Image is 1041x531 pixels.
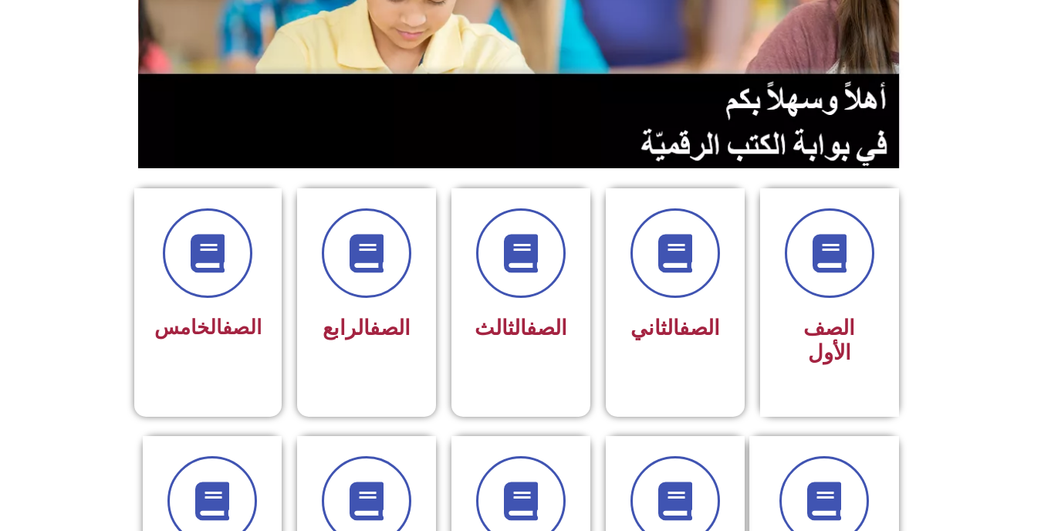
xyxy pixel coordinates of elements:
[323,316,411,340] span: الرابع
[803,316,855,365] span: الصف الأول
[475,316,567,340] span: الثالث
[679,316,720,340] a: الصف
[370,316,411,340] a: الصف
[630,316,720,340] span: الثاني
[526,316,567,340] a: الصف
[154,316,262,339] span: الخامس
[222,316,262,339] a: الصف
